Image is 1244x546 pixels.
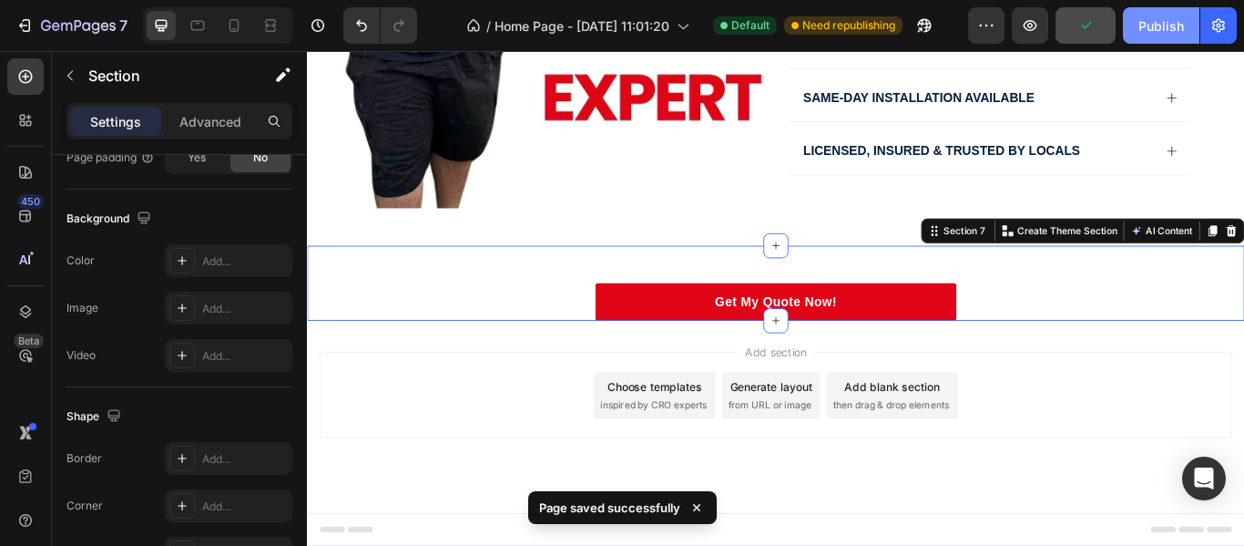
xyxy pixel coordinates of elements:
div: Add... [202,253,288,270]
span: Yes [188,149,206,166]
div: Section 7 [739,201,794,218]
div: Image [66,300,98,316]
div: Add... [202,451,288,468]
button: 7 [7,7,136,44]
div: Beta [14,334,44,348]
div: Add... [202,301,288,317]
p: Advanced [179,112,241,131]
div: Add... [202,499,288,515]
span: Add section [504,341,590,360]
button: AI Content [956,199,1036,221]
span: Default [731,17,770,34]
div: Video [66,347,96,364]
span: / [486,16,491,36]
span: from URL or image [491,405,588,421]
div: Border [66,450,102,467]
span: Need republishing [802,17,895,34]
div: Page padding [66,149,155,166]
div: Open Intercom Messenger [1182,457,1226,500]
div: Corner [66,498,103,514]
p: 7 [119,15,127,36]
div: Add blank section [627,382,738,401]
span: No [253,149,268,166]
p: Get My Quote Now! [475,282,617,304]
p: Settings [90,112,141,131]
button: Publish [1123,7,1199,44]
p: Section [88,65,238,87]
span: Home Page - [DATE] 11:01:20 [495,16,669,36]
div: Shape [66,405,125,429]
div: 450 [17,194,44,209]
a: Get My Quote Now! [336,271,757,314]
div: Generate layout [494,382,589,401]
div: Add... [202,348,288,365]
iframe: To enrich screen reader interactions, please activate Accessibility in Grammarly extension settings [307,51,1244,546]
p: Create Theme Section [828,201,944,218]
div: Undo/Redo [343,7,417,44]
div: Choose templates [351,382,461,401]
div: Background [66,207,155,232]
p: Page saved successfully [539,499,680,517]
span: then drag & drop elements [613,405,749,421]
span: inspired by CRO experts [342,405,466,421]
strong: Licensed, insured & trusted by locals [578,108,901,124]
div: Publish [1138,16,1184,36]
div: Color [66,252,95,269]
